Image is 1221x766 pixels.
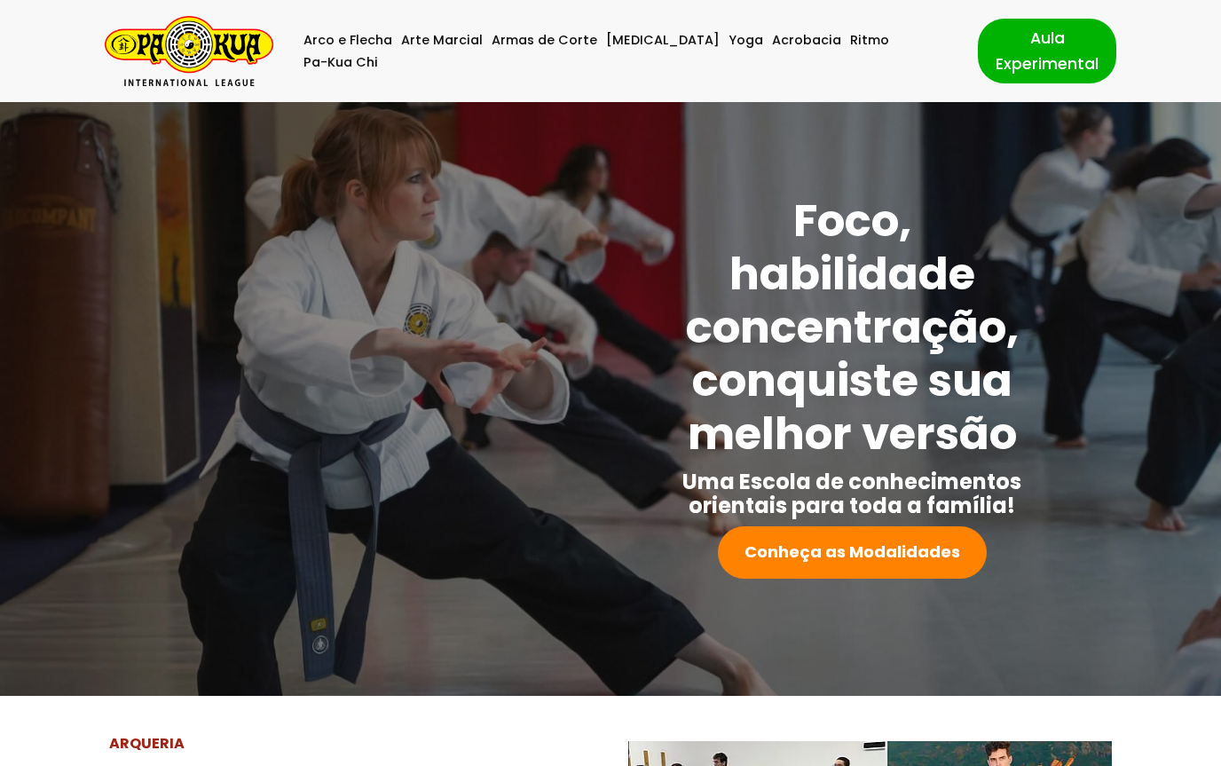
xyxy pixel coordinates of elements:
[303,51,378,74] a: Pa-Kua Chi
[105,16,273,86] a: Pa-Kua Brasil Uma Escola de conhecimentos orientais para toda a família. Foco, habilidade concent...
[401,29,483,51] a: Arte Marcial
[682,467,1021,520] strong: Uma Escola de conhecimentos orientais para toda a família!
[744,541,960,563] strong: Conheça as Modalidades
[718,526,987,579] a: Conheça as Modalidades
[850,29,889,51] a: Ritmo
[109,733,185,754] strong: ARQUERIA
[978,19,1116,83] a: Aula Experimental
[606,29,720,51] a: [MEDICAL_DATA]
[492,29,597,51] a: Armas de Corte
[303,29,392,51] a: Arco e Flecha
[772,29,841,51] a: Acrobacia
[729,29,763,51] a: Yoga
[300,29,951,74] div: Menu primário
[686,189,1019,465] strong: Foco, habilidade concentração, conquiste sua melhor versão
